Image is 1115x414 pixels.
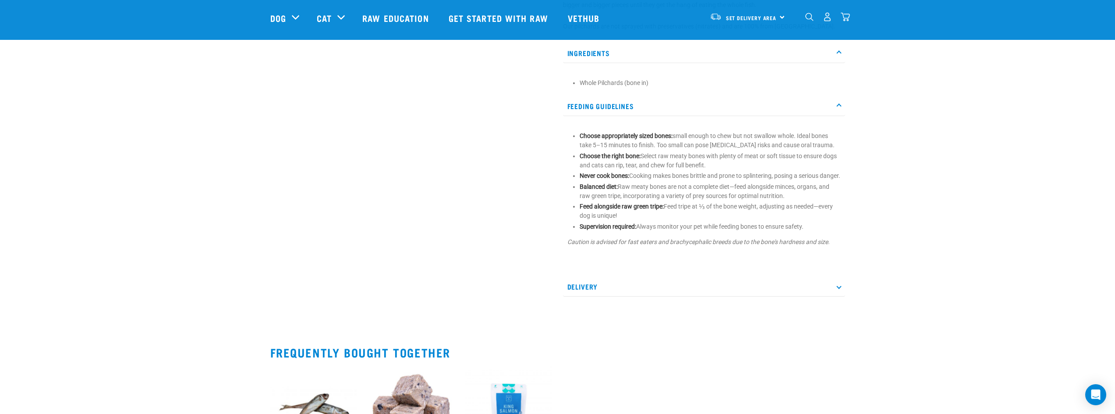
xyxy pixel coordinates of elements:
p: Ingredients [563,43,845,63]
span: Set Delivery Area [726,16,777,19]
img: home-icon@2x.png [841,12,850,21]
h2: Frequently bought together [270,346,845,359]
p: Always monitor your pet while feeding bones to ensure safety. [580,222,841,231]
p: Select raw meaty bones with plenty of meat or soft tissue to ensure dogs and cats can rip, tear, ... [580,152,841,170]
p: Feeding Guidelines [563,96,845,116]
p: Feed tripe at ⅓ of the bone weight, adjusting as needed—every dog is unique! [580,202,841,220]
li: Whole Pilchards (bone in) [580,78,841,88]
strong: Balanced diet: [580,183,618,190]
p: small enough to chew but not swallow whole. Ideal bones take 5–15 minutes to finish. Too small ca... [580,131,841,150]
div: Open Intercom Messenger [1085,384,1106,405]
p: Cooking makes bones brittle and prone to splintering, posing a serious danger. [580,171,841,180]
a: Dog [270,11,286,25]
a: Get started with Raw [440,0,559,35]
em: Caution is advised for fast eaters and brachycephalic breeds due to the bone's hardness and size. [567,238,830,245]
p: Delivery [563,277,845,297]
a: Raw Education [354,0,439,35]
img: home-icon-1@2x.png [805,13,814,21]
strong: Never cook bones: [580,172,629,179]
strong: Choose appropriately sized bones: [580,132,673,139]
a: Vethub [559,0,611,35]
img: van-moving.png [710,13,722,21]
a: Cat [317,11,332,25]
p: Raw meaty bones are not a complete diet—feed alongside minces, organs, and raw green tripe, incor... [580,182,841,201]
strong: Supervision required: [580,223,636,230]
img: user.png [823,12,832,21]
strong: Feed alongside raw green tripe: [580,203,664,210]
strong: Choose the right bone: [580,152,641,159]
